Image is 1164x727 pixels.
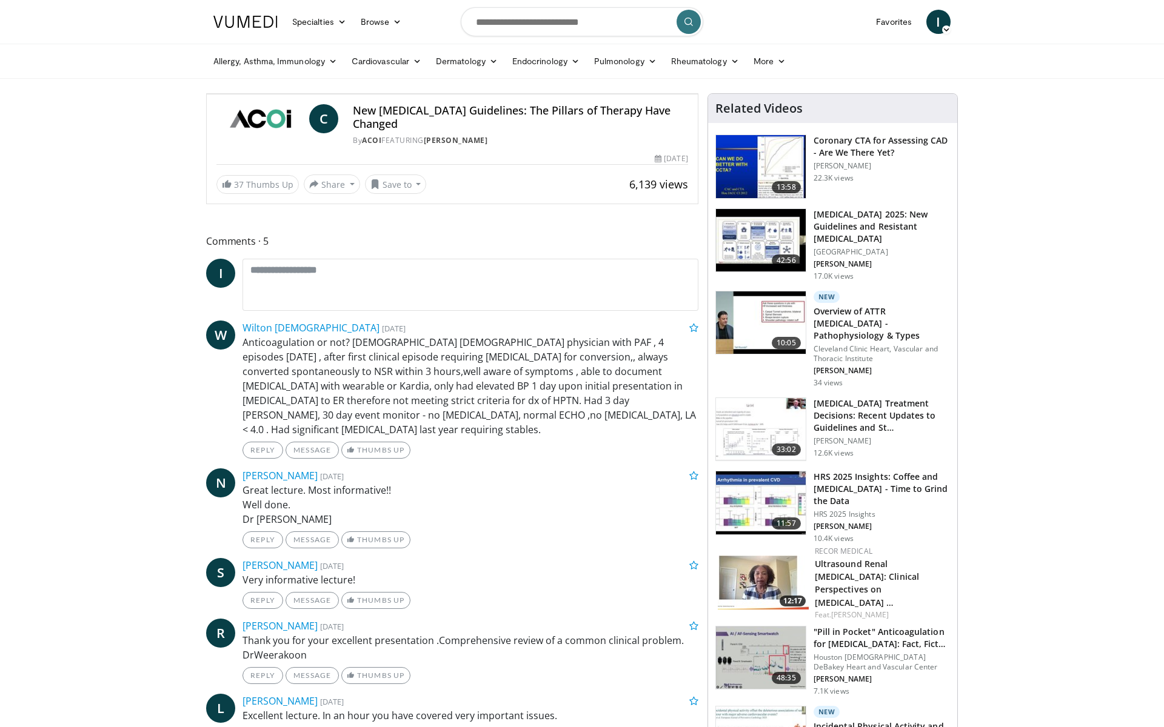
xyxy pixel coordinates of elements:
a: [PERSON_NAME] [242,559,318,572]
a: I [206,259,235,288]
p: 34 views [814,378,843,388]
p: [PERSON_NAME] [814,161,950,171]
img: db5eb954-b69d-40f8-a012-f5d3258e0349.150x105_q85_crop-smart_upscale.jpg [718,546,809,609]
a: 12:17 [718,546,809,609]
a: Rheumatology [664,49,746,73]
a: Ultrasound Renal [MEDICAL_DATA]: Clinical Perspectives on [MEDICAL_DATA] … [815,558,919,608]
h3: HRS 2025 Insights: Coffee and [MEDICAL_DATA] - Time to Grind the Data [814,471,950,507]
a: Wilton [DEMOGRAPHIC_DATA] [242,321,380,334]
img: 2f83149f-471f-45a5-8edf-b959582daf19.150x105_q85_crop-smart_upscale.jpg [716,291,806,354]
a: Browse [353,10,409,34]
p: Very informative lecture! [242,573,698,587]
span: 10:05 [772,337,801,349]
a: Message [286,667,339,684]
a: 10:05 New Overview of ATTR [MEDICAL_DATA] - Pathophysiology & Types Cleveland Clinic Heart, Vascu... [715,291,950,388]
span: 37 [234,179,244,190]
a: Thumbs Up [341,442,410,459]
a: [PERSON_NAME] [424,135,488,145]
a: [PERSON_NAME] [242,694,318,708]
a: Reply [242,592,283,609]
small: [DATE] [382,323,406,334]
a: Message [286,531,339,548]
a: [PERSON_NAME] [242,619,318,632]
p: [PERSON_NAME] [814,259,950,269]
input: Search topics, interventions [461,7,703,36]
a: 13:58 Coronary CTA for Assessing CAD - Are We There Yet? [PERSON_NAME] 22.3K views [715,134,950,199]
p: Excellent lecture. In an hour you have covered very important issues. [242,708,698,723]
p: Anticoagulation or not? [DEMOGRAPHIC_DATA] [DEMOGRAPHIC_DATA] physician with PAF , 4 episodes [DA... [242,335,698,437]
p: Houston [DEMOGRAPHIC_DATA] DeBakey Heart and Vascular Center [814,652,950,672]
a: 48:35 "Pill in Pocket" Anticoagulation for [MEDICAL_DATA]: Fact, Fict… Houston [DEMOGRAPHIC_DATA]... [715,626,950,696]
h3: [MEDICAL_DATA] Treatment Decisions: Recent Updates to Guidelines and St… [814,397,950,434]
a: N [206,468,235,497]
img: 280bcb39-0f4e-42eb-9c44-b41b9262a277.150x105_q85_crop-smart_upscale.jpg [716,209,806,272]
img: 6f79f02c-3240-4454-8beb-49f61d478177.150x105_q85_crop-smart_upscale.jpg [716,398,806,461]
h4: New [MEDICAL_DATA] Guidelines: The Pillars of Therapy Have Changed [353,104,687,130]
a: Cardiovascular [344,49,429,73]
small: [DATE] [320,471,344,482]
a: 37 Thumbs Up [216,175,299,194]
a: C [309,104,338,133]
video-js: Video Player [207,94,698,95]
span: 42:56 [772,254,801,267]
a: ACOI [362,135,381,145]
p: New [814,291,840,303]
a: R [206,619,235,648]
p: 22.3K views [814,173,854,183]
a: Thumbs Up [341,667,410,684]
p: 10.4K views [814,534,854,543]
a: L [206,694,235,723]
a: Reply [242,531,283,548]
button: Save to [365,174,427,194]
p: 7.1K views [814,686,849,696]
img: 25c04896-53d6-4a05-9178-9b8aabfb644a.150x105_q85_crop-smart_upscale.jpg [716,471,806,534]
div: By FEATURING [353,135,687,146]
a: S [206,558,235,587]
a: 33:02 [MEDICAL_DATA] Treatment Decisions: Recent Updates to Guidelines and St… [PERSON_NAME] 12.6... [715,397,950,462]
img: ACOI [216,104,304,133]
a: Recor Medical [815,546,872,556]
a: Dermatology [429,49,505,73]
a: Endocrinology [505,49,587,73]
a: Reply [242,667,283,684]
h4: Related Videos [715,101,803,116]
span: 33:02 [772,443,801,456]
a: I [926,10,951,34]
p: Great lecture. Most informative!! Well done. Dr [PERSON_NAME] [242,483,698,526]
span: 11:57 [772,517,801,529]
p: [PERSON_NAME] [814,436,950,446]
h3: "Pill in Pocket" Anticoagulation for [MEDICAL_DATA]: Fact, Fict… [814,626,950,650]
h3: Coronary CTA for Assessing CAD - Are We There Yet? [814,134,950,159]
img: 34b2b9a4-89e5-4b8c-b553-8a638b61a706.150x105_q85_crop-smart_upscale.jpg [716,135,806,198]
p: [GEOGRAPHIC_DATA] [814,247,950,257]
span: 6,139 views [629,177,688,191]
a: Reply [242,442,283,459]
p: [PERSON_NAME] [814,674,950,684]
div: [DATE] [655,153,687,164]
a: [PERSON_NAME] [831,609,889,620]
p: 17.0K views [814,271,854,281]
a: Specialties [285,10,353,34]
a: Message [286,442,339,459]
span: 13:58 [772,181,801,193]
h3: [MEDICAL_DATA] 2025: New Guidelines and Resistant [MEDICAL_DATA] [814,208,950,245]
a: Favorites [869,10,919,34]
small: [DATE] [320,560,344,571]
p: 12.6K views [814,448,854,458]
a: Message [286,592,339,609]
a: Thumbs Up [341,592,410,609]
h3: Overview of ATTR [MEDICAL_DATA] - Pathophysiology & Types [814,305,950,342]
img: VuMedi Logo [213,16,278,28]
a: More [746,49,793,73]
img: 761a0ce7-eca0-427b-8d3f-7d308ac2ea7e.150x105_q85_crop-smart_upscale.jpg [716,626,806,689]
a: W [206,320,235,350]
a: 11:57 HRS 2025 Insights: Coffee and [MEDICAL_DATA] - Time to Grind the Data HRS 2025 Insights [PE... [715,471,950,543]
a: [PERSON_NAME] [242,469,318,482]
